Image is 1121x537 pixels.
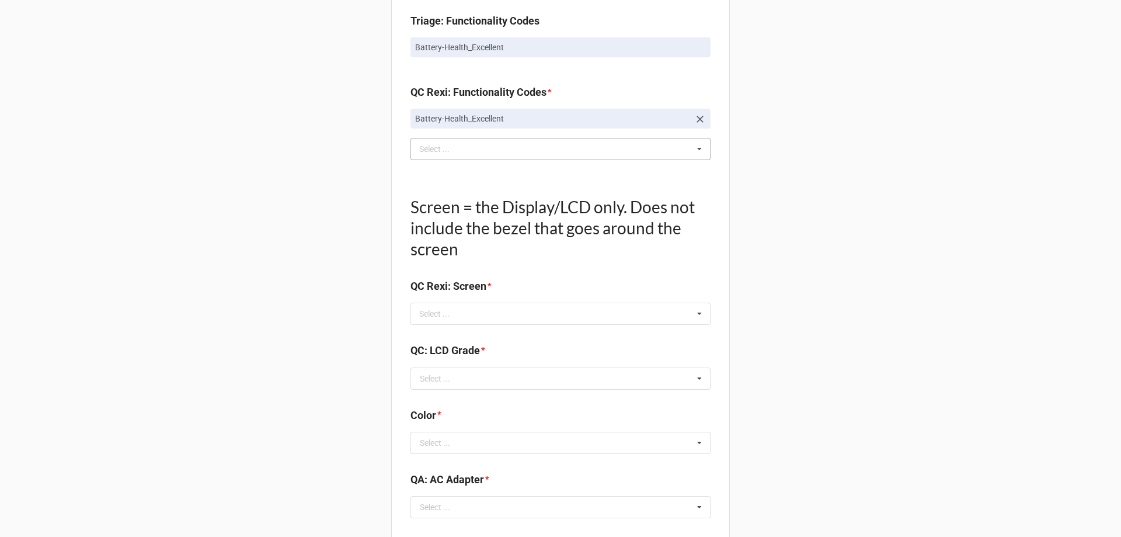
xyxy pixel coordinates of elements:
div: Select ... [420,439,450,447]
label: QC Rexi: Screen [410,278,486,295]
label: QA: AC Adapter [410,472,484,488]
div: Select ... [420,503,450,511]
label: QC Rexi: Functionality Codes [410,84,546,101]
div: Select ... [420,375,450,383]
label: Triage: Functionality Codes [410,13,539,29]
label: Color [410,407,436,424]
h1: Screen = the Display/LCD only. Does not include the bezel that goes around the screen [410,196,711,259]
p: Battery-Health_Excellent [415,41,706,53]
div: Select ... [416,307,466,321]
div: Select ... [416,142,466,155]
label: QC: LCD Grade [410,342,480,359]
p: Battery-Health_Excellent [415,113,690,124]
